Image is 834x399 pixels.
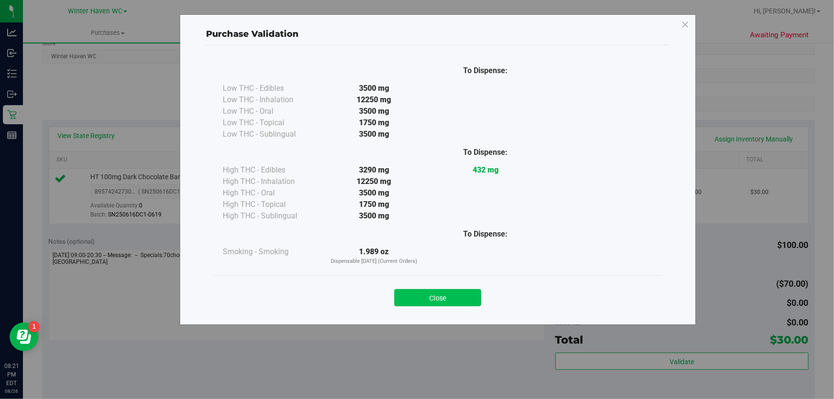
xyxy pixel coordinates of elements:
[318,246,430,266] div: 1.989 oz
[318,176,430,187] div: 12250 mg
[28,321,40,333] iframe: Resource center unread badge
[318,117,430,129] div: 1750 mg
[473,165,498,174] strong: 432 mg
[318,83,430,94] div: 3500 mg
[318,187,430,199] div: 3500 mg
[318,199,430,210] div: 1750 mg
[223,164,318,176] div: High THC - Edibles
[223,199,318,210] div: High THC - Topical
[206,29,299,39] span: Purchase Validation
[223,117,318,129] div: Low THC - Topical
[394,289,481,306] button: Close
[318,258,430,266] p: Dispensable [DATE] (Current Orders)
[223,106,318,117] div: Low THC - Oral
[430,65,541,76] div: To Dispense:
[223,83,318,94] div: Low THC - Edibles
[318,164,430,176] div: 3290 mg
[223,94,318,106] div: Low THC - Inhalation
[223,210,318,222] div: High THC - Sublingual
[223,187,318,199] div: High THC - Oral
[318,106,430,117] div: 3500 mg
[318,129,430,140] div: 3500 mg
[223,129,318,140] div: Low THC - Sublingual
[430,228,541,240] div: To Dispense:
[223,246,318,258] div: Smoking - Smoking
[318,94,430,106] div: 12250 mg
[318,210,430,222] div: 3500 mg
[430,147,541,158] div: To Dispense:
[223,176,318,187] div: High THC - Inhalation
[10,323,38,351] iframe: Resource center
